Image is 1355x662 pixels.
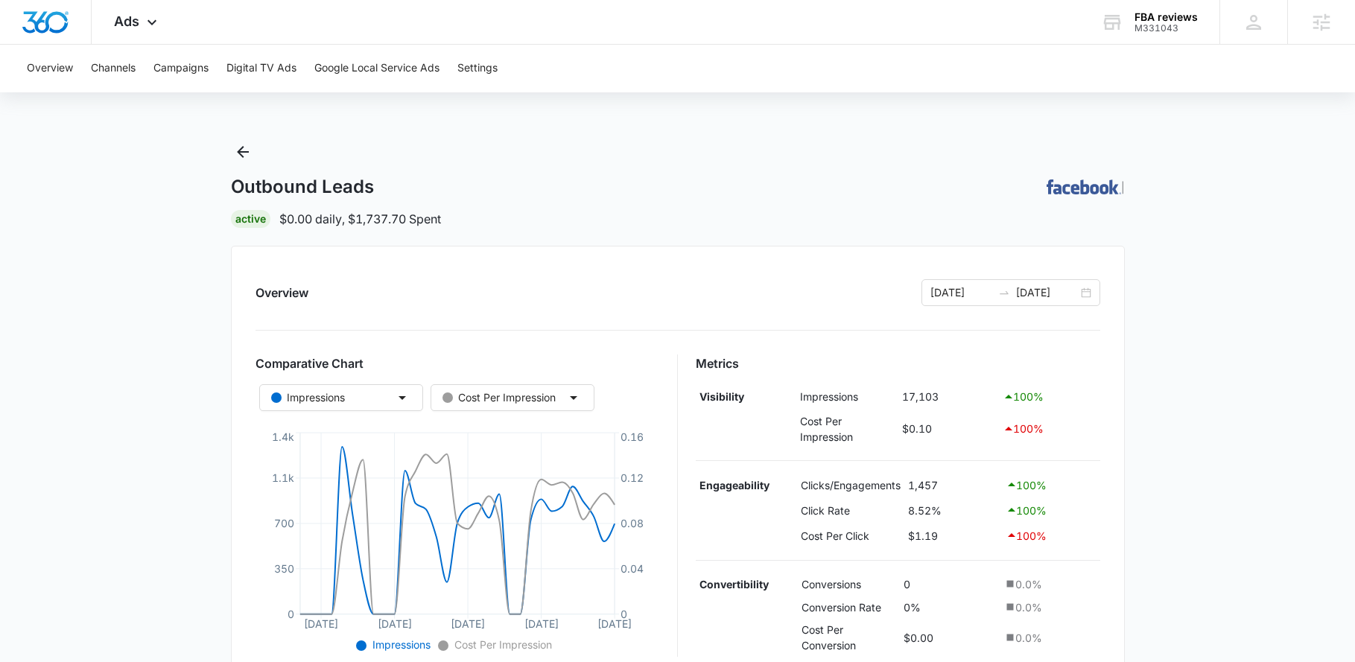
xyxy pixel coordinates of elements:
[256,354,660,372] h3: Comparative Chart
[1047,179,1121,194] img: FACEBOOK
[369,638,431,651] span: Impressions
[621,430,644,443] tspan: 0.16
[1003,420,1097,438] div: 100 %
[279,210,441,228] p: $0.00 daily , $1,737.70 Spent
[153,45,209,92] button: Campaigns
[998,287,1010,299] span: to
[91,45,136,92] button: Channels
[1003,599,1097,615] div: 0.0 %
[597,617,632,630] tspan: [DATE]
[114,13,139,29] span: Ads
[1135,23,1198,34] div: account id
[898,384,999,410] td: 17,103
[797,473,904,498] td: Clicks/Engagements
[226,45,296,92] button: Digital TV Ads
[256,284,308,302] h2: Overview
[1121,179,1125,195] p: |
[273,517,293,529] tspan: 700
[904,473,1002,498] td: 1,457
[699,390,744,403] strong: Visibility
[900,596,1000,619] td: 0%
[621,471,644,484] tspan: 0.12
[1006,476,1097,494] div: 100 %
[259,384,423,411] button: Impressions
[431,384,594,411] button: Cost Per Impression
[798,573,900,596] td: Conversions
[287,608,293,620] tspan: 0
[271,430,293,443] tspan: 1.4k
[524,617,558,630] tspan: [DATE]
[231,176,374,198] h1: Outbound Leads
[377,617,411,630] tspan: [DATE]
[1135,11,1198,23] div: account name
[797,497,904,523] td: Click Rate
[1003,388,1097,406] div: 100 %
[898,410,999,448] td: $0.10
[314,45,439,92] button: Google Local Service Ads
[798,618,900,657] td: Cost Per Conversion
[900,618,1000,657] td: $0.00
[930,284,992,301] input: Start date
[273,562,293,575] tspan: 350
[1006,526,1097,544] div: 100 %
[900,573,1000,596] td: 0
[271,389,345,406] div: Impressions
[621,562,644,575] tspan: 0.04
[621,517,644,529] tspan: 0.08
[1003,576,1097,592] div: 0.0 %
[451,617,485,630] tspan: [DATE]
[1003,630,1097,646] div: 0.0 %
[451,638,552,651] span: Cost Per Impression
[904,523,1002,548] td: $1.19
[699,578,769,591] strong: Convertibility
[271,471,293,484] tspan: 1.1k
[621,608,627,620] tspan: 0
[231,140,255,164] button: Back
[699,479,769,491] strong: Engageability
[304,617,338,630] tspan: [DATE]
[904,497,1002,523] td: 8.52%
[1016,284,1078,301] input: End date
[797,523,904,548] td: Cost Per Click
[442,389,556,406] div: Cost Per Impression
[1006,501,1097,519] div: 100 %
[797,410,899,448] td: Cost Per Impression
[998,287,1010,299] span: swap-right
[457,45,498,92] button: Settings
[797,384,899,410] td: Impressions
[696,354,1100,372] h3: Metrics
[231,210,270,228] div: Active
[798,596,900,619] td: Conversion Rate
[27,45,73,92] button: Overview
